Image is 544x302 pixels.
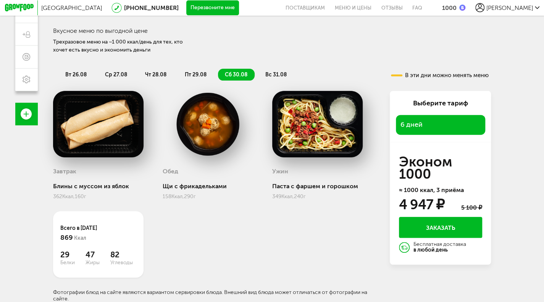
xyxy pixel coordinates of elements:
div: В эти дни можно менять меню [391,73,489,78]
span: Ккал, [62,193,75,200]
div: 362 160 [53,193,144,200]
div: Щи с фрикадельками [163,182,253,190]
span: вс 31.08 [265,71,287,78]
div: Всего в [DATE] [60,224,136,243]
div: 4 947 ₽ [399,199,444,211]
span: пт 29.08 [185,71,207,78]
a: [PHONE_NUMBER] [124,4,179,11]
span: Ккал [74,235,86,241]
span: 6 дней [400,120,423,129]
span: г [84,193,86,200]
div: 158 290 [163,193,253,200]
h3: Обед [163,168,178,175]
span: Ккал, [171,193,184,200]
h3: Завтрак [53,168,76,175]
button: Перезвоните мне [186,0,239,16]
span: ≈ 1000 ккал, 3 приёма [399,186,464,194]
div: Паста с фаршем и горошком [272,182,363,190]
span: вт 26.08 [65,71,87,78]
span: Ккал, [281,193,294,200]
div: 5 100 ₽ [461,204,482,211]
div: Фотографии блюд на сайте являются вариантом сервировки блюда. Внешний вид блюда может отличаться ... [53,289,378,302]
span: чт 28.08 [145,71,166,78]
span: 47 [86,250,110,259]
div: Блины с муссом из яблок [53,182,144,190]
strong: в любой день [413,247,448,253]
div: Бесплатная доставка [413,242,466,253]
button: Заказать [399,217,482,238]
span: сб 30.08 [225,71,247,78]
h3: Вкусное меню по выгодной цене [53,27,281,34]
span: г [303,193,305,200]
span: [PERSON_NAME] [486,4,533,11]
span: 29 [60,250,85,259]
span: ср 27.08 [105,71,127,78]
img: big_Mj21AkCaiP2Xf8iS.png [163,91,253,157]
div: 349 240 [272,193,363,200]
span: [GEOGRAPHIC_DATA] [41,4,102,11]
img: big_n66Cl9PxfjONWM06.png [53,91,144,157]
span: 869 [60,233,73,242]
img: big_FgJSr7B3ozDRyQjY.png [272,91,363,157]
span: Жиры [86,259,110,266]
div: Трехразовое меню на ~1 000 ккал/день для тех, кто хочет есть вкусно и экономить деньги [53,38,195,54]
span: Белки [60,259,85,266]
h3: Ужин [272,168,288,175]
img: bonus_b.cdccf46.png [459,5,465,11]
span: 82 [110,250,135,259]
span: Углеводы [110,259,135,266]
div: Выберите тариф [396,99,485,108]
h3: Эконом 1000 [399,156,482,180]
div: 1000 [442,4,457,11]
span: г [194,193,196,200]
